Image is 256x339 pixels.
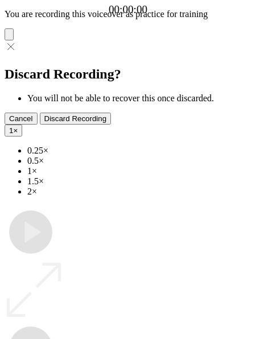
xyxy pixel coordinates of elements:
button: 1× [5,125,22,137]
li: 0.5× [27,156,251,166]
li: 1× [27,166,251,176]
li: 1.5× [27,176,251,187]
li: You will not be able to recover this once discarded. [27,93,251,104]
button: Discard Recording [40,113,112,125]
p: You are recording this voiceover as practice for training [5,9,251,19]
button: Cancel [5,113,38,125]
li: 0.25× [27,146,251,156]
span: 1 [9,126,13,135]
h2: Discard Recording? [5,67,251,82]
li: 2× [27,187,251,197]
a: 00:00:00 [109,3,147,16]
